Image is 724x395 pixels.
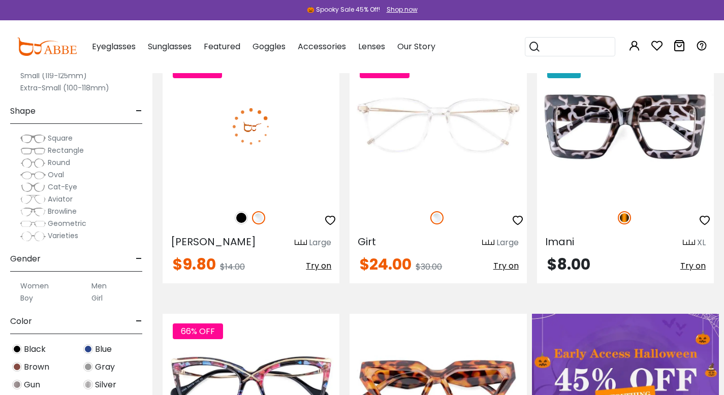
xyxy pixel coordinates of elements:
span: Gray [95,361,115,373]
span: Blue [95,343,112,355]
button: Try on [306,257,331,275]
span: Brown [24,361,49,373]
span: $24.00 [360,253,412,275]
label: Women [20,280,49,292]
img: Black [235,211,248,224]
div: Password [5,91,172,110]
span: Try on [493,260,519,272]
label: Small (119-125mm) [20,70,87,82]
span: $30.00 [416,261,442,273]
img: Clear [430,211,444,224]
a: Shop now [382,5,418,14]
div: Large [309,237,331,249]
span: Rectangle [48,145,84,155]
img: size ruler [683,239,695,247]
img: Gray [83,362,93,372]
img: Aviator.png [20,194,46,205]
div: Email Address [5,44,172,62]
img: Fclear Girt - TR ,Universal Bridge Fit [350,53,526,200]
span: Featured [204,41,240,52]
span: Square [48,133,73,143]
img: Blue [83,344,93,354]
span: Gun [24,379,40,391]
span: - [136,309,142,334]
span: [PERSON_NAME] [171,235,256,249]
span: Round [48,157,70,168]
img: Round.png [20,158,46,168]
span: Eyeglasses [92,41,136,52]
label: Boy [20,292,33,304]
img: Rectangle.png [20,146,46,156]
span: Try on [680,260,706,272]
span: $14.00 [220,261,245,273]
span: Black [24,343,46,355]
span: Accessories [298,41,346,52]
span: Shape [10,99,36,123]
img: Gun [12,380,22,389]
span: Gender [10,247,41,271]
img: Cat-Eye.png [20,182,46,192]
img: Oval.png [20,170,46,180]
div: XL [697,237,706,249]
span: Imani [545,235,574,249]
span: Girt [358,235,376,249]
span: Goggles [253,41,286,52]
span: Geometric [48,218,86,228]
div: Large [496,237,519,249]
img: Fclear Umbel - Plastic ,Universal Bridge Fit [163,53,339,200]
img: Silver [83,380,93,389]
img: Geometric.png [20,219,46,229]
span: - [136,247,142,271]
span: Sunglasses [148,41,192,52]
span: 66% OFF [173,323,223,339]
span: Silver [95,379,116,391]
span: Oval [48,170,64,180]
label: Girl [91,292,103,304]
img: Clear [252,211,265,224]
img: Square.png [20,134,46,144]
button: Try on [493,257,519,275]
span: - [136,99,142,123]
div: 🎃 Spooky Sale 45% Off! [307,5,380,14]
span: Aviator [48,194,73,204]
label: Extra-Small (100-118mm) [20,82,109,94]
h3: Sign In My ABBE [5,15,172,34]
span: Lenses [358,41,385,52]
img: Tortoise [618,211,631,224]
img: Black [12,344,22,354]
img: Browline.png [20,207,46,217]
button: Try on [680,257,706,275]
img: Brown [12,362,22,372]
img: abbeglasses.com [17,38,77,56]
span: $9.80 [173,253,216,275]
label: Men [91,280,107,292]
img: size ruler [295,239,307,247]
img: Tortoise Imani - Plastic ,Universal Bridge Fit [537,53,714,200]
span: Try on [306,260,331,272]
img: size ruler [482,239,494,247]
span: Cat-Eye [48,182,77,192]
img: Varieties.png [20,231,46,242]
span: $8.00 [547,253,590,275]
div: Shop now [387,5,418,14]
span: Color [10,309,32,334]
span: Our Story [397,41,435,52]
span: Varieties [48,231,78,241]
span: Browline [48,206,77,216]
